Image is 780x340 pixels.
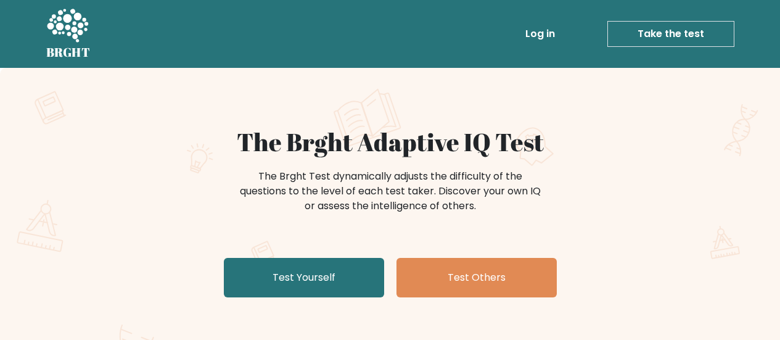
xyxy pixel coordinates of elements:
h5: BRGHT [46,45,91,60]
a: Test Others [396,258,557,297]
a: Log in [520,22,560,46]
a: BRGHT [46,5,91,63]
div: The Brght Test dynamically adjusts the difficulty of the questions to the level of each test take... [236,169,544,214]
a: Test Yourself [224,258,384,297]
a: Take the test [607,21,734,47]
h1: The Brght Adaptive IQ Test [89,127,691,157]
